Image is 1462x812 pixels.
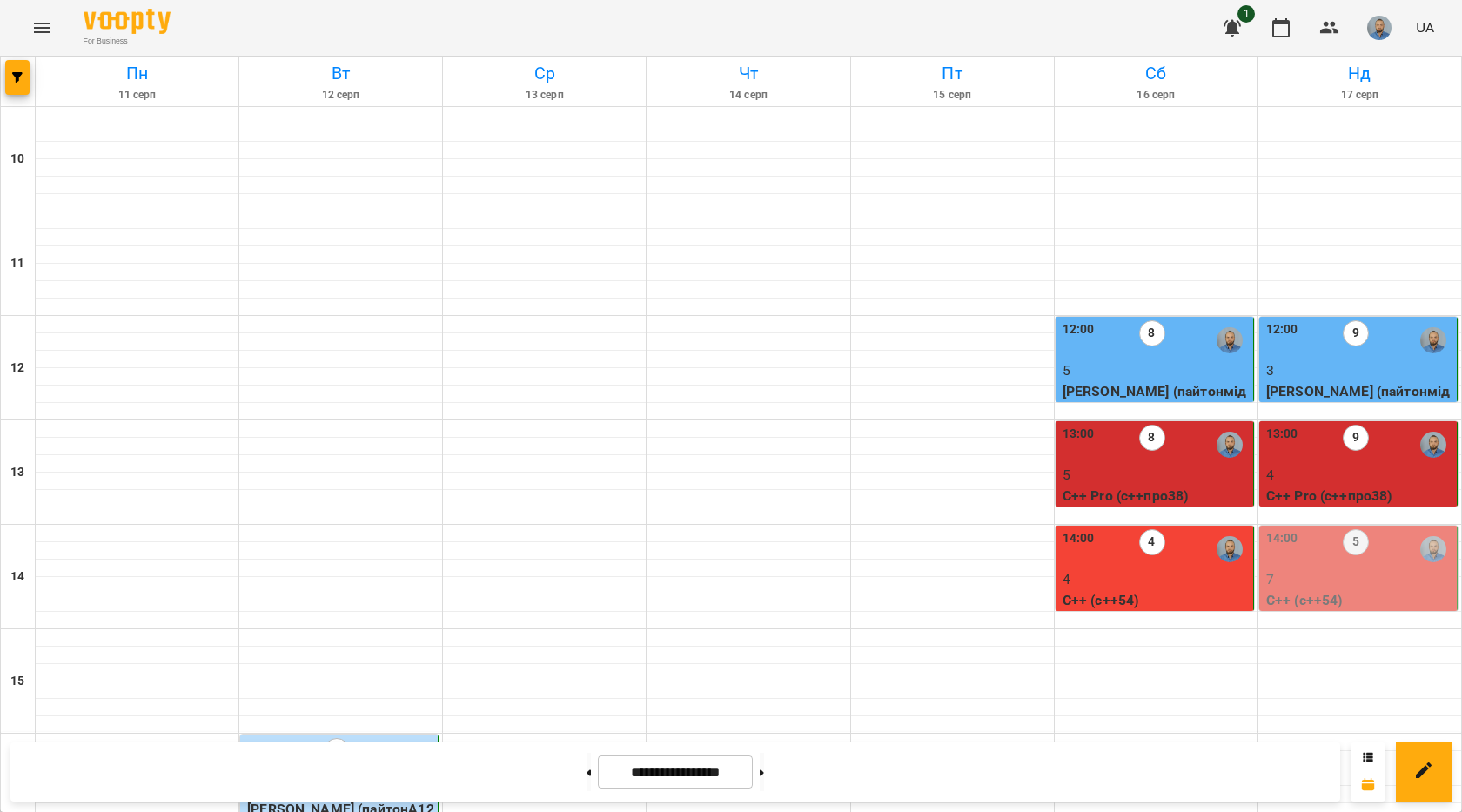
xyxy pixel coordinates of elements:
button: Menu [21,7,63,49]
p: C++ (с++54) [1063,590,1250,611]
h6: 14 [10,567,24,587]
label: 5 [1343,529,1369,555]
p: [PERSON_NAME] (пайтонмідлА55) [1063,381,1250,422]
h6: Пт [854,60,1051,87]
label: 9 [1343,320,1369,346]
h6: 15 серп [854,87,1051,104]
label: 13:00 [1266,425,1298,444]
p: C++ Pro (с++про38) [1266,486,1453,507]
label: 12:00 [1063,320,1095,339]
label: 14:00 [1266,529,1298,548]
label: 9 [1343,425,1369,451]
img: Voopty Logo [84,9,171,34]
p: 5 [1063,465,1250,486]
label: 8 [1139,425,1165,451]
p: 4 [1266,465,1453,486]
h6: 12 [10,359,24,378]
label: 14:00 [1063,529,1095,548]
p: 3 [1266,360,1453,381]
span: 1 [1237,5,1255,23]
h6: 13 серп [446,87,643,104]
h6: Чт [649,60,847,87]
img: Антон Костюк [1217,327,1243,353]
label: 13:00 [1063,425,1095,444]
h6: 10 [10,150,24,169]
h6: 12 серп [242,87,439,104]
h6: 17 серп [1261,87,1459,104]
p: C++ Pro (с++про38) [1063,486,1250,507]
button: UA [1409,11,1441,44]
h6: 11 серп [38,87,236,104]
img: Антон Костюк [1420,432,1446,458]
span: For Business [84,36,171,47]
h6: 13 [10,463,24,482]
h6: 16 серп [1057,87,1255,104]
label: 4 [1139,529,1165,555]
p: 7 [1266,569,1453,590]
h6: 15 [10,672,24,691]
h6: 14 серп [649,87,847,104]
p: C++ (с++54) [1266,590,1453,611]
p: 4 [1063,569,1250,590]
label: 8 [1139,320,1165,346]
h6: Сб [1057,60,1255,87]
h6: Пн [38,60,236,87]
p: 5 [1063,360,1250,381]
h6: 11 [10,254,24,273]
img: 2a5fecbf94ce3b4251e242cbcf70f9d8.jpg [1367,16,1392,40]
img: Антон Костюк [1217,536,1243,562]
img: Антон Костюк [1217,432,1243,458]
span: UA [1416,18,1434,37]
h6: Нд [1261,60,1459,87]
img: Антон Костюк [1420,327,1446,353]
img: Антон Костюк [1420,536,1446,562]
h6: Ср [446,60,643,87]
h6: Вт [242,60,439,87]
p: [PERSON_NAME] (пайтонмідлА55) [1266,381,1453,422]
label: 12:00 [1266,320,1298,339]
